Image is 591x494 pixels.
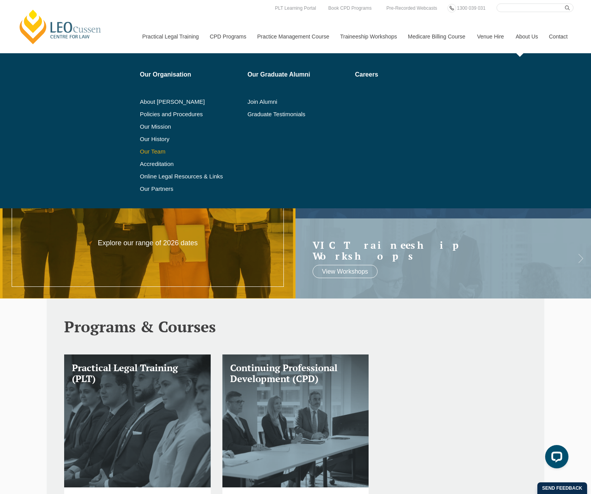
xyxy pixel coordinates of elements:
[455,4,487,12] a: 1300 039 031
[543,20,574,53] a: Contact
[140,161,242,167] a: Accreditation
[313,240,558,261] a: VIC Traineeship Workshops
[334,20,402,53] a: Traineeship Workshops
[457,5,485,11] span: 1300 039 031
[355,72,443,78] a: Careers
[539,442,572,475] iframe: LiveChat chat widget
[89,239,207,248] p: Explore our range of 2026 dates
[64,318,527,335] h2: Programs & Courses
[510,20,543,53] a: About Us
[64,354,211,488] a: Practical Legal Training (PLT)
[273,4,318,12] a: PLT Learning Portal
[326,4,373,12] a: Book CPD Programs
[402,20,471,53] a: Medicare Billing Course
[385,4,439,12] a: Pre-Recorded Webcasts
[17,9,103,45] a: [PERSON_NAME] Centre for Law
[136,20,204,53] a: Practical Legal Training
[204,20,251,53] a: CPD Programs
[140,72,242,78] a: Our Organisation
[252,20,334,53] a: Practice Management Course
[471,20,510,53] a: Venue Hire
[230,362,361,385] h3: Continuing Professional Development (CPD)
[247,111,350,117] a: Graduate Testimonials
[222,354,369,488] a: Continuing Professional Development (CPD)
[140,173,242,180] a: Online Legal Resources & Links
[247,72,350,78] a: Our Graduate Alumni
[140,186,242,192] a: Our Partners
[72,362,203,385] h3: Practical Legal Training (PLT)
[140,136,242,142] a: Our History
[140,148,242,155] a: Our Team
[140,124,223,130] a: Our Mission
[140,99,242,105] a: About [PERSON_NAME]
[140,111,242,117] a: Policies and Procedures
[247,99,350,105] a: Join Alumni
[313,265,378,278] a: View Workshops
